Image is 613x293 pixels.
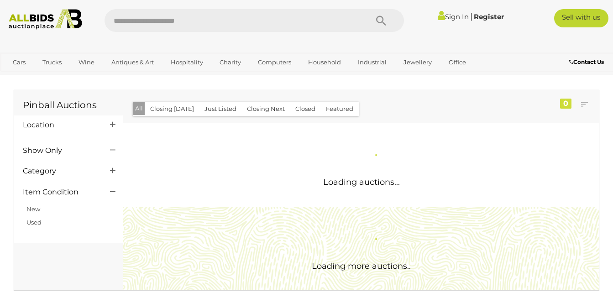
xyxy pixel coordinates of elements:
[443,55,472,70] a: Office
[323,177,400,187] span: Loading auctions...
[23,167,96,175] h4: Category
[23,146,96,155] h4: Show Only
[5,9,86,30] img: Allbids.com.au
[438,12,469,21] a: Sign In
[23,100,114,110] h1: Pinball Auctions
[398,55,438,70] a: Jewellery
[560,99,571,109] div: 0
[73,55,100,70] a: Wine
[7,70,37,85] a: Sports
[470,11,472,21] span: |
[358,9,404,32] button: Search
[145,102,199,116] button: Closing [DATE]
[320,102,359,116] button: Featured
[42,70,119,85] a: [GEOGRAPHIC_DATA]
[569,58,604,65] b: Contact Us
[26,219,42,226] a: Used
[23,188,96,196] h4: Item Condition
[199,102,242,116] button: Just Listed
[554,9,608,27] a: Sell with us
[133,102,145,115] button: All
[569,57,606,67] a: Contact Us
[241,102,290,116] button: Closing Next
[302,55,347,70] a: Household
[105,55,160,70] a: Antiques & Art
[23,121,96,129] h4: Location
[312,261,411,271] span: Loading more auctions..
[290,102,321,116] button: Closed
[7,55,31,70] a: Cars
[352,55,393,70] a: Industrial
[474,12,504,21] a: Register
[37,55,68,70] a: Trucks
[26,205,40,213] a: New
[252,55,297,70] a: Computers
[165,55,209,70] a: Hospitality
[214,55,247,70] a: Charity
